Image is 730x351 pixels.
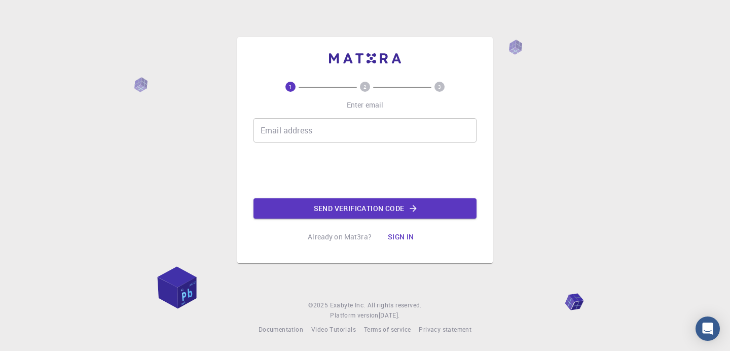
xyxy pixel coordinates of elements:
[368,300,422,310] span: All rights reserved.
[330,301,366,309] span: Exabyte Inc.
[308,232,372,242] p: Already on Mat3ra?
[438,83,441,90] text: 3
[380,227,422,247] button: Sign in
[363,83,367,90] text: 2
[379,311,400,319] span: [DATE] .
[379,310,400,321] a: [DATE].
[696,317,720,341] div: Open Intercom Messenger
[364,325,411,333] span: Terms of service
[347,100,384,110] p: Enter email
[289,83,292,90] text: 1
[419,325,471,333] span: Privacy statement
[330,300,366,310] a: Exabyte Inc.
[253,198,477,219] button: Send verification code
[419,325,471,335] a: Privacy statement
[311,325,356,335] a: Video Tutorials
[330,310,378,321] span: Platform version
[311,325,356,333] span: Video Tutorials
[288,151,442,190] iframe: reCAPTCHA
[364,325,411,335] a: Terms of service
[308,300,330,310] span: © 2025
[259,325,303,335] a: Documentation
[259,325,303,333] span: Documentation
